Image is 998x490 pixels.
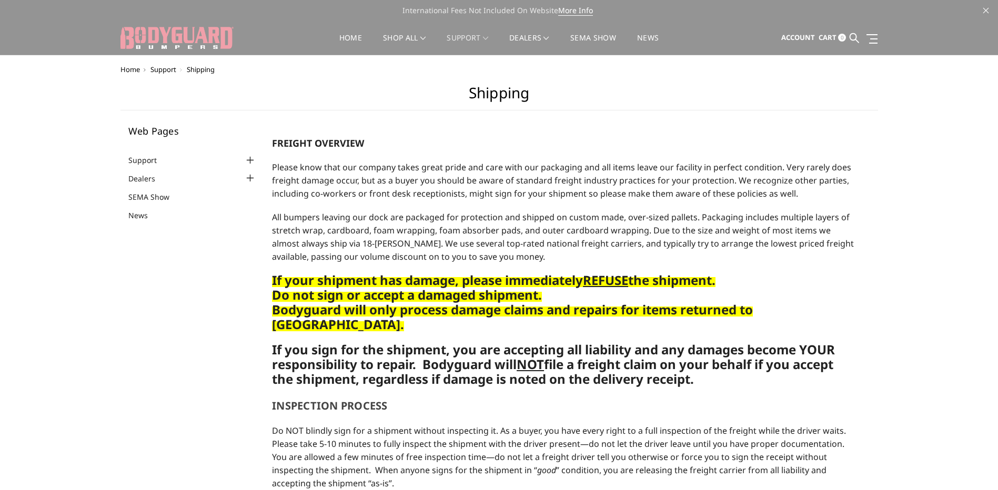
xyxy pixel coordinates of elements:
[383,34,426,55] a: shop all
[583,271,628,289] u: REFUSE
[120,65,140,74] a: Home
[272,161,851,199] span: Please know that our company takes great pride and care with our packaging and all items leave ou...
[781,24,815,52] a: Account
[447,34,488,55] a: Support
[819,24,846,52] a: Cart 0
[537,464,556,476] em: good
[272,211,854,262] span: All bumpers leaving our dock are packaged for protection and shipped on custom made, over-sized p...
[187,65,215,74] span: Shipping
[128,126,257,136] h5: Web Pages
[272,425,846,489] font: Do NOT blindly sign for a shipment without inspecting it. As a buyer, you have every right to a f...
[128,191,183,202] a: SEMA Show
[272,137,364,149] strong: FREIGHT OVERVIEW
[272,286,542,303] font: Do not sign or accept a damaged shipment.
[509,34,549,55] a: Dealers
[120,27,234,49] img: BODYGUARD BUMPERS
[272,301,753,333] font: Bodyguard will only process damage claims and repairs for items returned to [GEOGRAPHIC_DATA].
[781,33,815,42] span: Account
[120,84,878,110] h1: Shipping
[838,34,846,42] span: 0
[272,341,835,387] strong: If you sign for the shipment, you are accepting all liability and any damages become YOUR respons...
[128,210,161,221] a: News
[150,65,176,74] a: Support
[558,5,593,16] a: More Info
[272,271,715,289] font: If your shipment has damage, please immediately the shipment.
[339,34,362,55] a: Home
[819,33,836,42] span: Cart
[128,155,170,166] a: Support
[517,355,544,373] u: NOT
[128,173,168,184] a: Dealers
[272,399,388,413] strong: INSPECTION PROCESS
[570,34,616,55] a: SEMA Show
[637,34,659,55] a: News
